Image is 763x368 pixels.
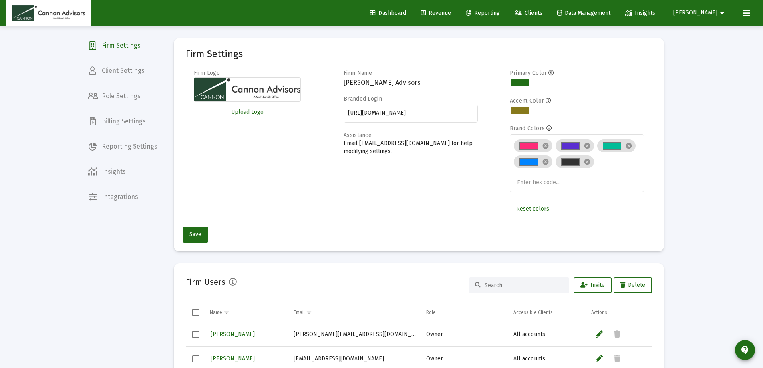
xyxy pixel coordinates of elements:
[189,231,201,238] span: Save
[211,355,255,362] span: [PERSON_NAME]
[426,309,436,316] div: Role
[664,5,737,21] button: [PERSON_NAME]
[551,5,617,21] a: Data Management
[614,277,652,293] button: Delete
[344,77,478,88] h3: [PERSON_NAME] Advisors
[81,36,164,55] a: Firm Settings
[584,142,591,149] mat-icon: cancel
[421,10,451,16] span: Revenue
[584,158,591,165] mat-icon: cancel
[12,5,85,21] img: Dashboard
[183,227,208,243] button: Save
[306,309,312,315] span: Show filter options for column 'Email'
[192,331,199,338] div: Select row
[81,137,164,156] a: Reporting Settings
[344,139,478,155] p: Email [EMAIL_ADDRESS][DOMAIN_NAME] for help modifying settings.
[542,142,549,149] mat-icon: cancel
[344,132,372,139] label: Assistance
[194,70,220,76] label: Firm Logo
[509,303,587,322] td: Column Accessible Clients
[344,70,372,76] label: Firm Name
[344,95,382,102] label: Branded Login
[513,331,545,338] span: All accounts
[3,39,463,46] p: The performance data represents past performance. Past performance does not guarantee future resu...
[625,10,655,16] span: Insights
[517,179,577,186] input: Enter hex code...
[510,97,544,104] label: Accent Color
[290,322,423,347] td: [PERSON_NAME][EMAIL_ADDRESS][DOMAIN_NAME]
[3,6,463,20] p: Performance is based on information from third party sources believed to be reliable. Performance...
[542,158,549,165] mat-icon: cancel
[557,10,610,16] span: Data Management
[186,275,225,288] h2: Firm Users
[514,138,640,187] mat-chip-list: Brand colors
[192,309,199,316] div: Select all
[81,112,164,131] a: Billing Settings
[422,303,509,322] td: Column Role
[587,303,652,322] td: Column Actions
[194,77,301,102] img: Firm logo
[210,353,256,364] a: [PERSON_NAME]
[510,125,545,132] label: Brand Colors
[426,355,443,362] span: Owner
[620,282,645,288] span: Delete
[625,142,632,149] mat-icon: cancel
[426,331,443,338] span: Owner
[510,70,547,76] label: Primary Color
[231,109,264,115] span: Upload Logo
[294,309,305,316] div: Email
[591,309,607,316] div: Actions
[81,162,164,181] a: Insights
[516,205,549,212] span: Reset colors
[673,10,717,16] span: [PERSON_NAME]
[206,303,290,322] td: Column Name
[370,10,406,16] span: Dashboard
[194,104,301,120] button: Upload Logo
[3,98,463,112] p: This report is provided as a courtesy for informational purposes only and may include unmanaged a...
[210,328,256,340] a: [PERSON_NAME]
[223,309,230,315] span: Show filter options for column 'Name'
[580,282,605,288] span: Invite
[210,309,222,316] div: Name
[211,331,255,338] span: [PERSON_NAME]
[574,277,612,293] button: Invite
[485,282,563,289] input: Search
[466,10,500,16] span: Reporting
[415,5,457,21] a: Revenue
[717,5,727,21] mat-icon: arrow_drop_down
[508,5,549,21] a: Clients
[3,64,463,79] p: The investment return and principal value of an investment will fluctuate so that an investors's ...
[513,355,545,362] span: All accounts
[81,61,164,80] a: Client Settings
[290,303,423,322] td: Column Email
[459,5,506,21] a: Reporting
[513,309,553,316] div: Accessible Clients
[364,5,413,21] a: Dashboard
[81,86,164,106] a: Role Settings
[740,345,750,355] mat-icon: contact_support
[186,50,243,58] mat-card-title: Firm Settings
[619,5,662,21] a: Insights
[515,10,542,16] span: Clients
[81,187,164,207] a: Integrations
[510,201,556,217] button: Reset colors
[192,355,199,362] div: Select row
